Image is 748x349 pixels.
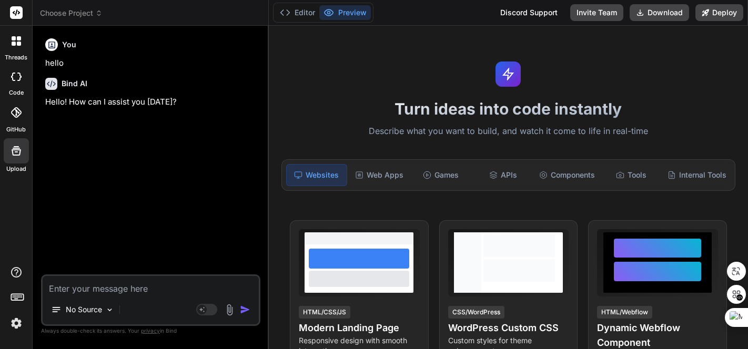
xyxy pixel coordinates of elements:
button: Deploy [695,4,743,21]
div: Tools [601,164,661,186]
h4: Modern Landing Page [299,321,420,335]
h4: WordPress Custom CSS [448,321,569,335]
span: Choose Project [40,8,103,18]
label: GitHub [6,125,26,134]
div: Discord Support [494,4,564,21]
h6: You [62,39,76,50]
p: Always double-check its answers. Your in Bind [41,326,260,336]
div: APIs [473,164,533,186]
button: Download [630,4,689,21]
p: No Source [66,304,102,315]
span: privacy [141,327,160,334]
div: Web Apps [349,164,409,186]
img: attachment [224,304,236,316]
button: Preview [319,5,371,20]
h1: Turn ideas into code instantly [275,99,742,118]
h6: Bind AI [62,78,87,89]
img: Pick Models [105,305,114,314]
label: code [9,88,24,97]
div: HTML/CSS/JS [299,306,350,319]
div: CSS/WordPress [448,306,504,319]
p: Hello! How can I assist you [DATE]? [45,96,258,108]
button: Invite Team [570,4,623,21]
img: settings [7,314,25,332]
label: threads [5,53,27,62]
div: Components [535,164,599,186]
p: Describe what you want to build, and watch it come to life in real-time [275,125,742,138]
label: Upload [6,165,26,173]
img: icon [240,304,250,315]
div: Games [411,164,471,186]
button: Editor [276,5,319,20]
p: hello [45,57,258,69]
div: HTML/Webflow [597,306,652,319]
div: Internal Tools [663,164,731,186]
div: Websites [286,164,347,186]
